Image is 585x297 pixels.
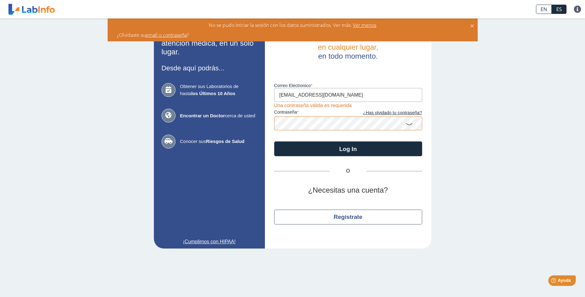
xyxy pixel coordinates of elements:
span: O [330,167,367,175]
label: contraseña [274,110,348,116]
span: Conocer sus [180,138,257,145]
h2: ¿Necesitas una cuenta? [274,186,422,195]
span: en todo momento. [318,52,378,60]
label: Correo Electronico [274,83,422,88]
a: email o contraseña [146,31,187,38]
a: ¿Has olvidado tu contraseña? [348,110,422,116]
a: EN [536,5,552,14]
span: ¿Olvidaste su ? [117,31,189,38]
span: en cualquier lugar, [318,43,378,51]
span: cerca de usted [180,112,257,119]
b: Riesgos de Salud [206,139,245,144]
b: Encontrar un Doctor [180,113,225,118]
span: Ver menos [352,22,377,28]
a: ES [552,5,566,14]
h2: Todas sus necesidades de atención médica, en un solo lugar. [162,30,257,56]
iframe: Help widget launcher [530,273,578,290]
button: Regístrate [274,210,422,224]
span: Una contraseña válida es requerida [274,103,352,108]
a: ¡Cumplimos con HIPAA! [162,238,257,245]
b: los Últimos 10 Años [191,91,235,96]
span: No se pudo iniciar la sesión con los datos suministrados. Ver más. [209,22,352,28]
h3: Desde aquí podrás... [162,64,257,72]
button: Log In [274,141,422,156]
span: Obtener sus Laboratorios de hasta [180,83,257,97]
